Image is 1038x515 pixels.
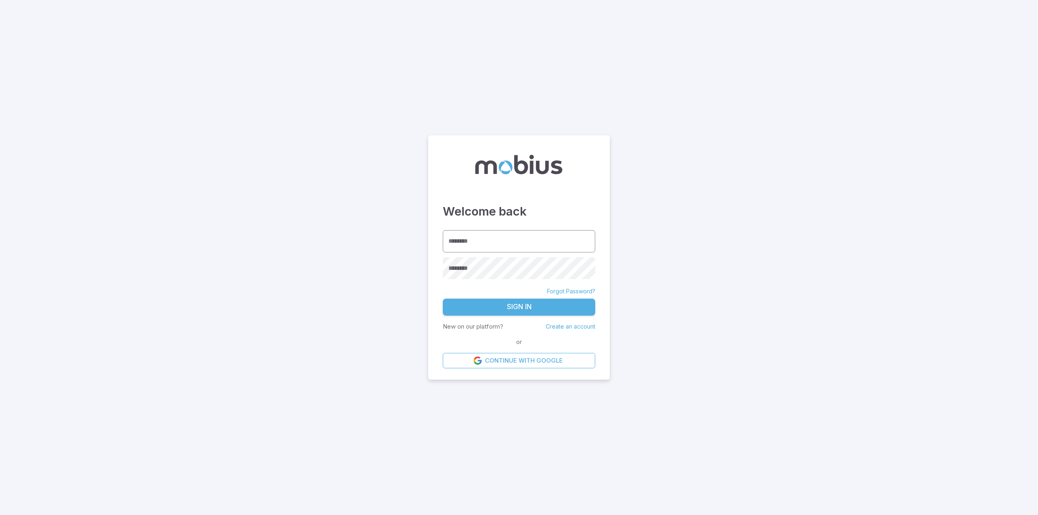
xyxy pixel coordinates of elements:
[547,287,595,295] a: Forgot Password?
[443,203,595,220] h3: Welcome back
[546,323,595,330] a: Create an account
[443,322,503,331] p: New on our platform?
[443,299,595,316] button: Sign In
[514,338,524,346] span: or
[443,353,595,368] a: Continue with Google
